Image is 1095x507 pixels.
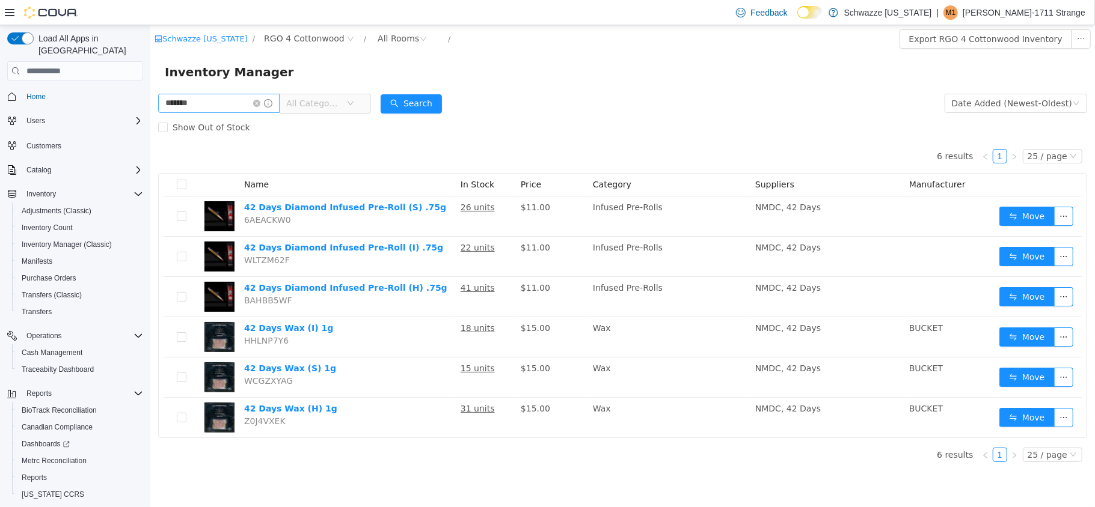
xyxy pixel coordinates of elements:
span: WCGZXYAG [94,351,143,360]
span: $11.00 [370,177,400,187]
img: 42 Days Wax (I) 1g hero shot [54,297,84,327]
span: Users [22,114,143,128]
span: $15.00 [370,338,400,348]
span: Reports [26,389,52,398]
button: icon: ellipsis [904,302,923,321]
button: icon: swapMove [849,302,904,321]
span: BUCKET [759,298,793,308]
button: Operations [2,327,148,344]
u: 26 units [310,177,345,187]
span: NMDC, 42 Days [605,217,670,227]
td: Wax [438,292,600,332]
div: 25 / page [877,124,917,138]
td: Infused Pre-Rolls [438,252,600,292]
button: Inventory [22,187,61,201]
button: icon: swapMove [849,181,904,201]
span: / [298,9,300,18]
button: Reports [12,469,148,486]
span: $11.00 [370,258,400,267]
i: icon: down [922,74,930,83]
a: Inventory Count [17,220,78,235]
i: icon: down [919,127,927,136]
a: Metrc Reconciliation [17,454,91,468]
span: Inventory Count [22,223,73,232]
span: Transfers (Classic) [22,290,82,300]
p: [PERSON_NAME]-1711 Strange [963,5,1085,20]
li: Next Page [857,422,871,437]
input: Dark Mode [797,6,823,19]
span: Inventory Manager [14,37,151,56]
span: Inventory Manager (Classic) [17,237,143,252]
span: Users [26,116,45,126]
button: Transfers [12,303,148,320]
button: Cash Management [12,344,148,361]
span: Reports [22,473,47,482]
span: Transfers [22,307,52,317]
span: NMDC, 42 Days [605,298,670,308]
div: 25 / page [877,423,917,436]
a: 42 Days Wax (H) 1g [94,378,187,388]
span: Price [370,154,391,164]
button: icon: ellipsis [904,383,923,402]
button: Reports [2,385,148,402]
span: Home [22,89,143,104]
button: icon: ellipsis [904,222,923,241]
span: Metrc Reconciliation [17,454,143,468]
a: 1 [843,124,856,138]
li: 6 results [787,422,823,437]
a: Manifests [17,254,57,269]
button: Transfers (Classic) [12,287,148,303]
i: icon: down [919,426,927,434]
span: / [213,9,216,18]
span: Traceabilty Dashboard [17,362,143,377]
span: NMDC, 42 Days [605,177,670,187]
div: Mick-1711 Strange [943,5,958,20]
span: Catalog [22,163,143,177]
a: Transfers (Classic) [17,288,87,302]
button: icon: swapMove [849,383,904,402]
button: Operations [22,329,67,343]
span: 6AEACKW0 [94,190,141,199]
span: Home [26,92,46,102]
span: All Categories [136,72,191,84]
img: 42 Days Diamond Infused Pre-Roll (S) .75g hero shot [54,176,84,206]
span: $15.00 [370,298,400,308]
i: icon: close-circle [103,74,110,82]
span: [US_STATE] CCRS [22,490,84,499]
li: Previous Page [828,422,842,437]
button: icon: ellipsis [904,262,923,281]
span: $15.00 [370,378,400,388]
button: icon: ellipsis [904,181,923,201]
span: $11.00 [370,217,400,227]
span: Customers [22,138,143,153]
a: Canadian Compliance [17,420,97,434]
span: Transfers [17,305,143,319]
img: 42 Days Diamond Infused Pre-Roll (I) .75g hero shot [54,216,84,246]
i: icon: right [860,427,868,434]
span: BUCKET [759,378,793,388]
span: NMDC, 42 Days [605,338,670,348]
td: Infused Pre-Rolls [438,211,600,252]
a: [US_STATE] CCRS [17,487,89,502]
span: Traceabilty Dashboard [22,365,94,374]
img: 42 Days Diamond Infused Pre-Roll (H) .75g hero shot [54,257,84,287]
li: 6 results [787,124,823,138]
a: icon: shopSchwazze [US_STATE] [4,9,97,18]
div: All Rooms [227,4,269,22]
span: Dashboards [17,437,143,451]
a: 42 Days Diamond Infused Pre-Roll (S) .75g [94,177,296,187]
u: 41 units [310,258,345,267]
u: 18 units [310,298,345,308]
a: Dashboards [12,436,148,452]
i: icon: right [860,128,868,135]
button: Inventory Manager (Classic) [12,236,148,253]
span: Inventory [22,187,143,201]
img: 42 Days Wax (H) 1g hero shot [54,377,84,407]
a: BioTrack Reconciliation [17,403,102,417]
td: Infused Pre-Rolls [438,171,600,211]
span: Adjustments (Classic) [17,204,143,218]
span: NMDC, 42 Days [605,258,670,267]
a: 42 Days Diamond Infused Pre-Roll (I) .75g [94,217,293,227]
span: Dashboards [22,439,70,449]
